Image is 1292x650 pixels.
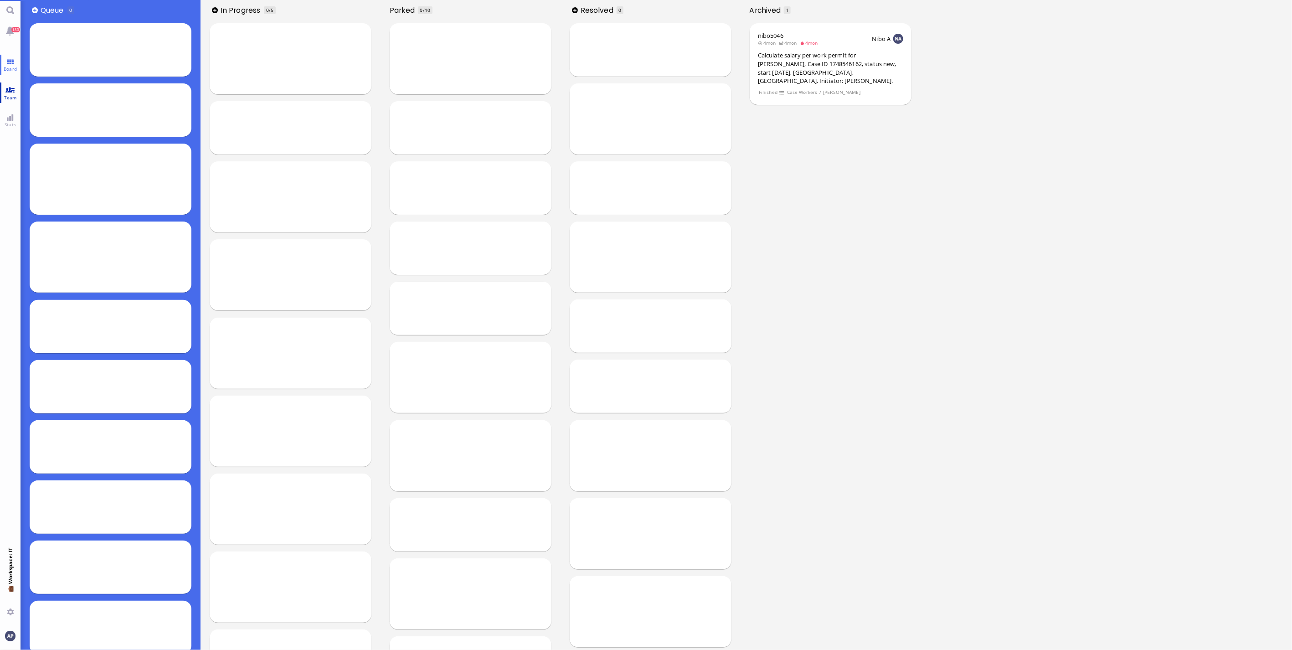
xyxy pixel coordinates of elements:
span: 0 [618,7,621,13]
img: NA [893,34,903,44]
span: / [819,88,822,96]
span: 0 [420,7,423,13]
span: Nibo A [872,35,891,43]
span: 4mon [758,40,779,46]
button: Add [212,7,218,13]
span: 4mon [800,40,821,46]
span: Board [1,66,19,72]
span: 4mon [779,40,800,46]
span: In progress [221,5,263,15]
span: Archived [750,5,784,15]
button: Add [32,7,38,13]
span: Stats [2,121,18,128]
span: Team [2,94,19,101]
span: Resolved [581,5,617,15]
span: Finished [758,88,777,96]
span: 180 [11,27,20,32]
span: 0 [266,7,269,13]
span: [PERSON_NAME] [823,88,861,96]
span: 1 [786,7,789,13]
span: /5 [269,7,273,13]
span: /10 [423,7,430,13]
div: Calculate salary per work permit for [PERSON_NAME], Case ID 1748546162, status new, start [DATE],... [758,51,903,85]
span: Case Workers [787,88,818,96]
span: 💼 Workspace: IT [7,584,14,605]
span: 0 [69,7,72,13]
button: Add [572,7,578,13]
span: Parked [390,5,418,15]
span: Queue [41,5,67,15]
img: You [5,631,15,641]
a: nibo5046 [758,31,783,40]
